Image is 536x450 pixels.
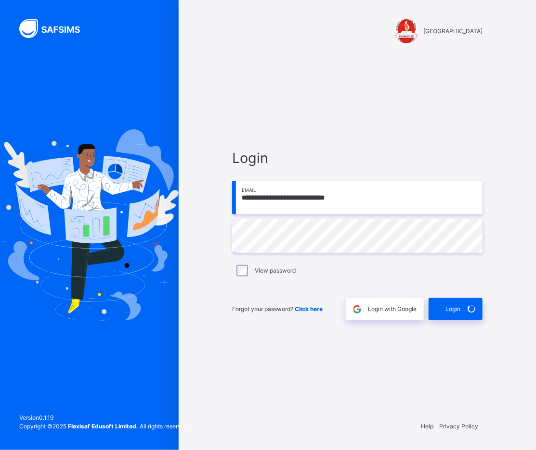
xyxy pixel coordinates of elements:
a: Click here [295,305,323,312]
span: [GEOGRAPHIC_DATA] [423,27,483,36]
span: Login [232,148,483,168]
img: SAFSIMS Logo [19,19,92,38]
label: View password [255,266,296,275]
span: Login with Google [368,305,417,313]
a: Privacy Policy [439,423,478,430]
img: google.396cfc9801f0270233282035f929180a.svg [352,304,363,315]
span: Copyright © 2025 All rights reserved. [19,423,189,430]
span: Login [445,305,460,313]
strong: Flexisaf Edusoft Limited. [68,423,138,430]
span: Forgot your password? [232,305,323,312]
a: Help [421,423,433,430]
span: Version 0.1.19 [19,413,189,422]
